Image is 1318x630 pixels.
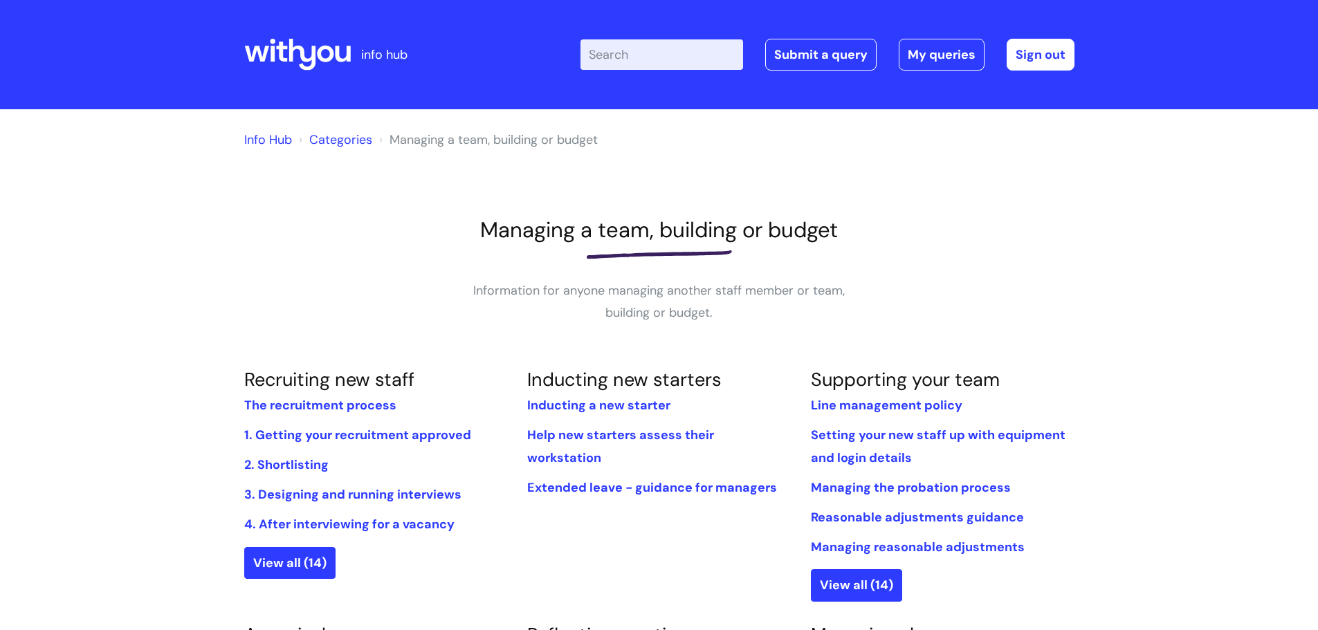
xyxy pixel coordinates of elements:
[811,509,1024,526] a: Reasonable adjustments guidance
[295,129,372,151] li: Solution home
[811,427,1065,465] a: Setting your new staff up with equipment and login details
[452,279,867,324] p: Information for anyone managing another staff member or team, building or budget.
[580,39,1074,71] div: | -
[811,569,902,601] a: View all (14)
[527,367,722,391] a: Inducting new starters
[244,397,396,414] a: The recruitment process
[527,397,670,414] a: Inducting a new starter
[899,39,985,71] a: My queries
[811,539,1025,555] a: Managing reasonable adjustments
[527,427,714,465] a: Help new starters assess their workstation
[244,367,414,391] a: Recruiting new staff
[244,131,292,148] a: Info Hub
[811,479,1011,496] a: Managing the probation process
[361,44,408,66] p: info hub
[244,427,471,443] a: 1. Getting your recruitment approved
[811,367,1000,391] a: Supporting your team
[527,479,777,496] a: Extended leave - guidance for managers
[309,131,372,148] a: Categories
[1007,39,1074,71] a: Sign out
[376,129,598,151] li: Managing a team, building or budget
[811,397,962,414] a: Line management policy
[244,217,1074,243] h1: Managing a team, building or budget
[765,39,877,71] a: Submit a query
[244,516,455,532] a: 4. After interviewing for a vacancy
[244,547,336,579] a: View all (14)
[244,486,461,503] a: 3. Designing and running interviews
[580,39,743,70] input: Search
[244,456,329,473] a: 2. Shortlisting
